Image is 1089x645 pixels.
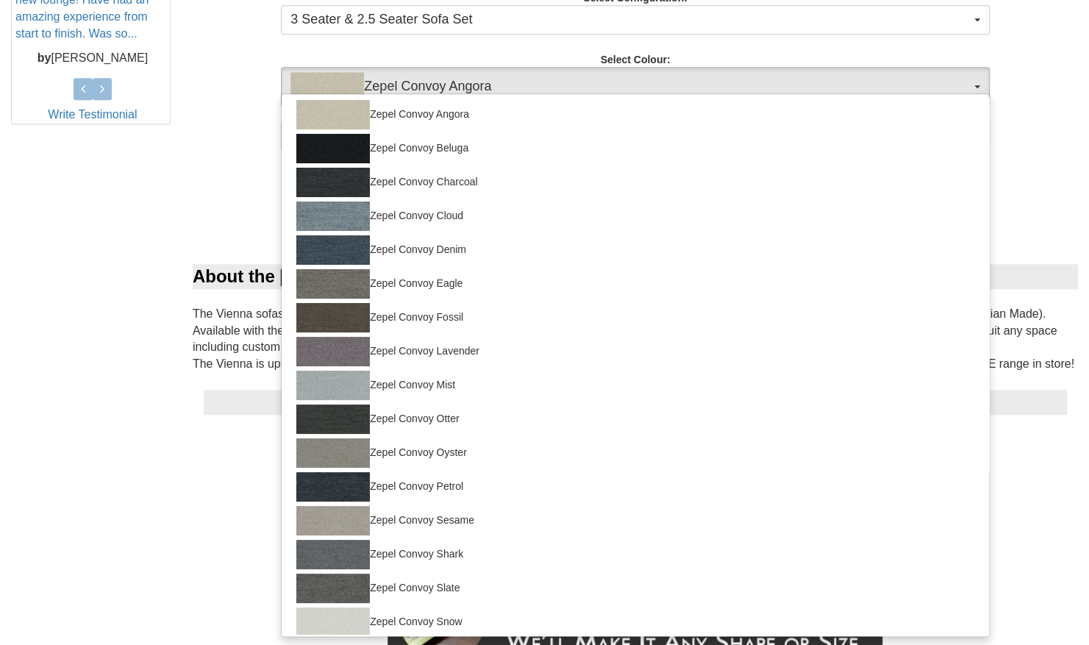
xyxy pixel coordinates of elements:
[296,168,370,197] img: Zepel Convoy Charcoal
[296,134,370,163] img: Zepel Convoy Beluga
[38,51,51,64] b: by
[282,199,988,233] a: Zepel Convoy Cloud
[193,264,1078,289] div: About the [GEOGRAPHIC_DATA]:
[48,108,137,121] a: Write Testimonial
[296,269,370,299] img: Zepel Convoy Eagle
[296,607,370,637] img: Zepel Convoy Snow
[296,235,370,265] img: Zepel Convoy Denim
[282,267,988,301] a: Zepel Convoy Eagle
[282,132,988,165] a: Zepel Convoy Beluga
[296,337,370,366] img: Zepel Convoy Lavender
[296,472,370,502] img: Zepel Convoy Petrol
[282,436,988,470] a: Zepel Convoy Oyster
[282,368,988,402] a: Zepel Convoy Mist
[296,371,370,400] img: Zepel Convoy Mist
[15,50,170,67] p: [PERSON_NAME]
[290,10,970,29] span: 3 Seater & 2.5 Seater Sofa Set
[281,67,989,107] button: Zepel Convoy AngoraZepel Convoy Angora
[296,303,370,332] img: Zepel Convoy Fossil
[296,574,370,603] img: Zepel Convoy Slate
[290,72,970,101] span: Zepel Convoy Angora
[279,432,560,521] img: 2.5 Seater
[296,405,370,434] img: Zepel Convoy Otter
[282,538,988,571] a: Zepel Convoy Shark
[282,504,988,538] a: Zepel Convoy Sesame
[282,233,988,267] a: Zepel Convoy Denim
[282,98,988,132] a: Zepel Convoy Angora
[600,54,670,65] strong: Select Colour:
[296,540,370,569] img: Zepel Convoy Shark
[296,100,370,129] img: Zepel Convoy Angora
[296,506,370,535] img: Zepel Convoy Sesame
[290,72,364,101] img: Zepel Convoy Angora
[282,571,988,605] a: Zepel Convoy Slate
[282,165,988,199] a: Zepel Convoy Charcoal
[281,5,989,35] button: 3 Seater & 2.5 Seater Sofa Set
[282,402,988,436] a: Zepel Convoy Otter
[296,202,370,231] img: Zepel Convoy Cloud
[204,390,1067,415] div: Dimensions:
[296,438,370,468] img: Zepel Convoy Oyster
[282,335,988,368] a: Zepel Convoy Lavender
[282,301,988,335] a: Zepel Convoy Fossil
[282,605,988,639] a: Zepel Convoy Snow
[282,470,988,504] a: Zepel Convoy Petrol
